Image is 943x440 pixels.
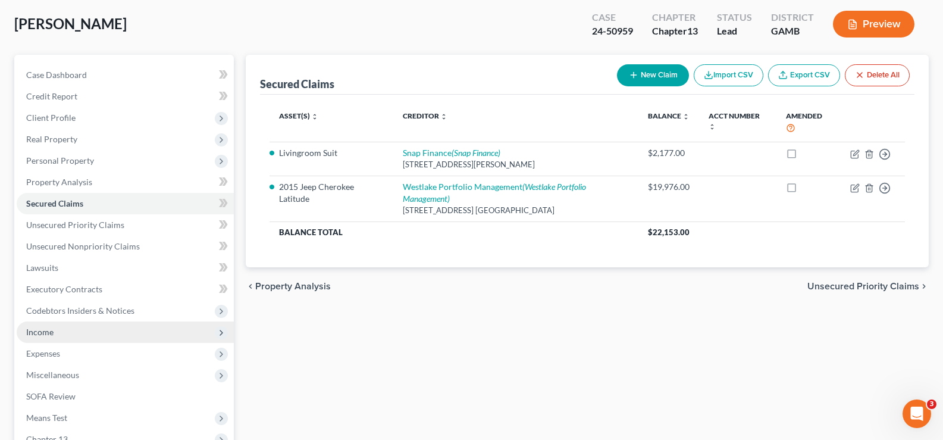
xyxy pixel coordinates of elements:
[270,221,638,243] th: Balance Total
[617,64,689,86] button: New Claim
[687,25,698,36] span: 13
[682,113,690,120] i: unfold_more
[279,181,384,205] li: 2015 Jeep Cherokee Latitude
[403,111,447,120] a: Creditor unfold_more
[26,348,60,358] span: Expenses
[403,148,500,158] a: Snap Finance(Snap Finance)
[771,24,814,38] div: GAMB
[17,64,234,86] a: Case Dashboard
[403,182,586,204] a: Westlake Portfolio Management(Westlake Portfolio Management)
[26,220,124,230] span: Unsecured Priority Claims
[17,214,234,236] a: Unsecured Priority Claims
[255,282,331,291] span: Property Analysis
[26,305,134,316] span: Codebtors Insiders & Notices
[403,205,629,216] div: [STREET_ADDRESS] [GEOGRAPHIC_DATA]
[279,111,318,120] a: Asset(s) unfold_more
[592,24,633,38] div: 24-50959
[833,11,914,38] button: Preview
[279,147,384,159] li: Livingroom Suit
[648,227,690,237] span: $22,153.00
[17,193,234,214] a: Secured Claims
[452,148,500,158] i: (Snap Finance)
[26,113,76,123] span: Client Profile
[26,134,77,144] span: Real Property
[26,198,83,208] span: Secured Claims
[592,11,633,24] div: Case
[26,70,87,80] span: Case Dashboard
[648,181,690,193] div: $19,976.00
[403,159,629,170] div: [STREET_ADDRESS][PERSON_NAME]
[709,111,760,130] a: Acct Number unfold_more
[717,11,752,24] div: Status
[807,282,929,291] button: Unsecured Priority Claims chevron_right
[807,282,919,291] span: Unsecured Priority Claims
[311,113,318,120] i: unfold_more
[652,11,698,24] div: Chapter
[260,77,334,91] div: Secured Claims
[26,413,67,423] span: Means Test
[26,177,92,187] span: Property Analysis
[440,113,447,120] i: unfold_more
[768,64,840,86] a: Export CSV
[845,64,910,86] button: Delete All
[246,282,255,291] i: chevron_left
[903,400,931,428] iframe: Intercom live chat
[652,24,698,38] div: Chapter
[26,91,77,101] span: Credit Report
[648,147,690,159] div: $2,177.00
[26,327,54,337] span: Income
[771,11,814,24] div: District
[17,236,234,257] a: Unsecured Nonpriority Claims
[246,282,331,291] button: chevron_left Property Analysis
[17,279,234,300] a: Executory Contracts
[17,386,234,407] a: SOFA Review
[717,24,752,38] div: Lead
[648,111,690,120] a: Balance unfold_more
[26,284,102,294] span: Executory Contracts
[694,64,763,86] button: Import CSV
[17,257,234,279] a: Lawsuits
[26,370,79,380] span: Miscellaneous
[26,391,76,401] span: SOFA Review
[17,171,234,193] a: Property Analysis
[17,86,234,107] a: Credit Report
[709,123,716,130] i: unfold_more
[26,241,140,251] span: Unsecured Nonpriority Claims
[919,282,929,291] i: chevron_right
[14,15,127,32] span: [PERSON_NAME]
[927,400,936,409] span: 3
[26,263,58,273] span: Lawsuits
[26,155,94,166] span: Personal Property
[776,104,841,142] th: Amended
